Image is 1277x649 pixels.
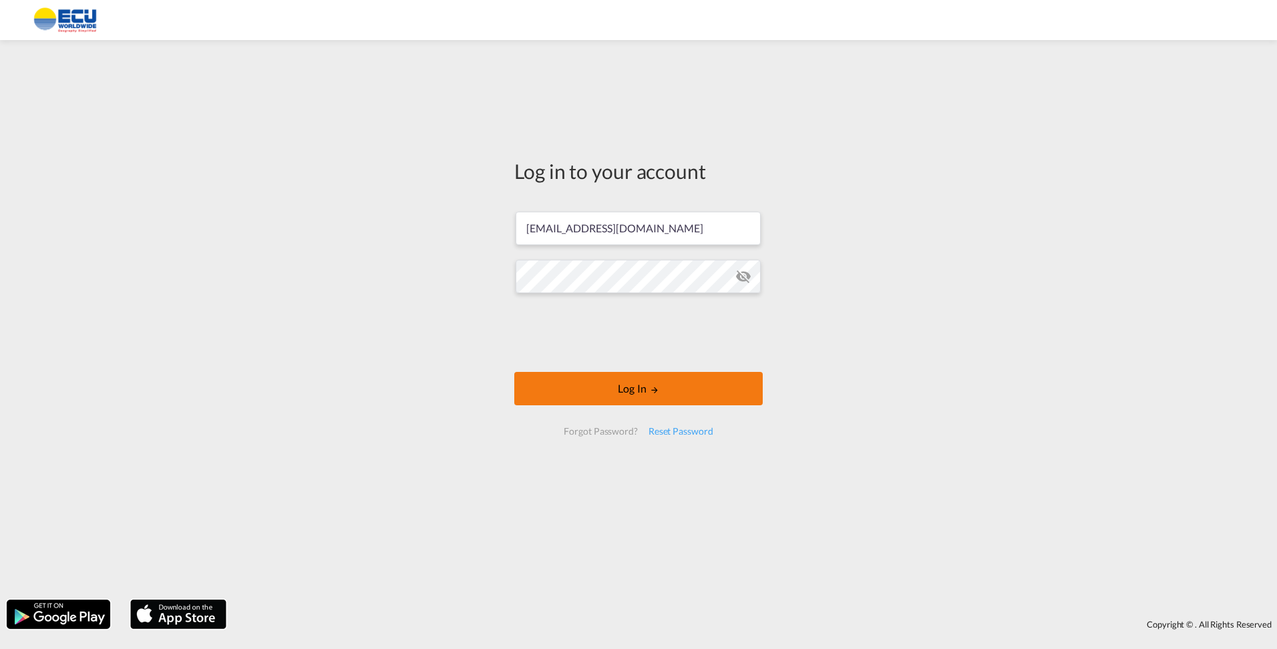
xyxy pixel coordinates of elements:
[514,157,763,185] div: Log in to your account
[735,268,751,284] md-icon: icon-eye-off
[516,212,761,245] input: Enter email/phone number
[558,419,643,443] div: Forgot Password?
[233,613,1277,636] div: Copyright © . All Rights Reserved
[643,419,719,443] div: Reset Password
[514,372,763,405] button: LOGIN
[537,306,740,359] iframe: reCAPTCHA
[5,598,112,630] img: google.png
[129,598,228,630] img: apple.png
[20,5,110,35] img: 6cccb1402a9411edb762cf9624ab9cda.png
